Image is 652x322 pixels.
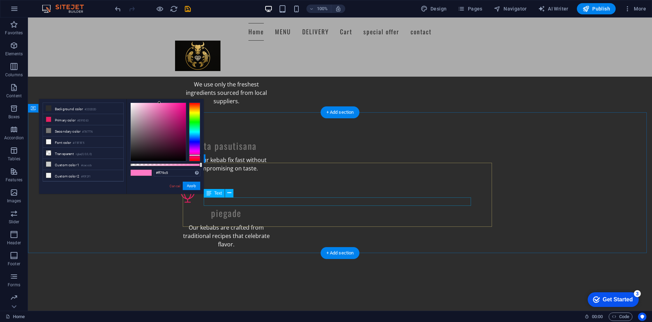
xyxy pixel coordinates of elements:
[184,5,192,13] i: Save (Ctrl+S)
[114,5,122,13] button: undo
[458,5,482,12] span: Pages
[40,5,93,13] img: Editor Logo
[538,5,568,12] span: AI Writer
[9,219,20,225] p: Slider
[494,5,527,12] span: Navigator
[85,107,96,112] small: #2D2D2D
[73,141,84,146] small: #F5F5F5
[592,313,603,321] span: 00 00
[43,170,123,181] li: Custom color 2
[5,30,23,36] p: Favorites
[76,152,92,157] small: rgba(0,0,0,.0)
[169,183,181,189] a: Cancel
[8,156,20,162] p: Tables
[114,5,122,13] i: Undo: Change background (Ctrl+Z)
[43,136,123,148] li: Font color
[621,3,649,14] button: More
[455,3,485,14] button: Pages
[81,174,90,179] small: #f0f2f1
[183,5,192,13] button: save
[214,191,222,195] span: Text
[582,5,610,12] span: Publish
[638,313,646,321] button: Usercentrics
[43,148,123,159] li: Transparent
[5,72,23,78] p: Columns
[8,261,20,267] p: Footer
[612,313,629,321] span: Code
[5,51,23,57] p: Elements
[609,313,632,321] button: Code
[43,125,123,136] li: Secondary color
[597,314,598,319] span: :
[43,114,123,125] li: Primary color
[141,170,152,176] span: #ff79c5
[81,163,92,168] small: #cacccb
[421,5,447,12] span: Design
[7,240,21,246] p: Header
[6,313,25,321] a: Click to cancel selection. Double-click to open Pages
[585,313,603,321] h6: Session time
[317,5,328,13] h6: 100%
[535,3,571,14] button: AI Writer
[20,8,50,14] div: Get Started
[6,177,22,183] p: Features
[51,1,58,8] div: 3
[183,182,200,190] button: Apply
[335,6,341,12] i: On resize automatically adjust zoom level to fit chosen device.
[577,3,616,14] button: Publish
[321,106,360,118] div: + Add section
[6,93,22,99] p: Content
[82,129,93,134] small: #787776
[8,114,20,120] p: Boxes
[7,198,21,204] p: Images
[491,3,530,14] button: Navigator
[418,3,450,14] div: Design (Ctrl+Alt+Y)
[624,5,646,12] span: More
[43,103,123,114] li: Background color
[169,5,178,13] button: reload
[43,159,123,170] li: Custom color 1
[5,3,56,18] div: Get Started 3 items remaining, 40% complete
[4,135,24,141] p: Accordion
[306,5,331,13] button: 100%
[418,3,450,14] button: Design
[77,118,88,123] small: #E91E63
[131,170,141,176] span: #ff79c5
[8,282,20,288] p: Forms
[321,247,360,259] div: + Add section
